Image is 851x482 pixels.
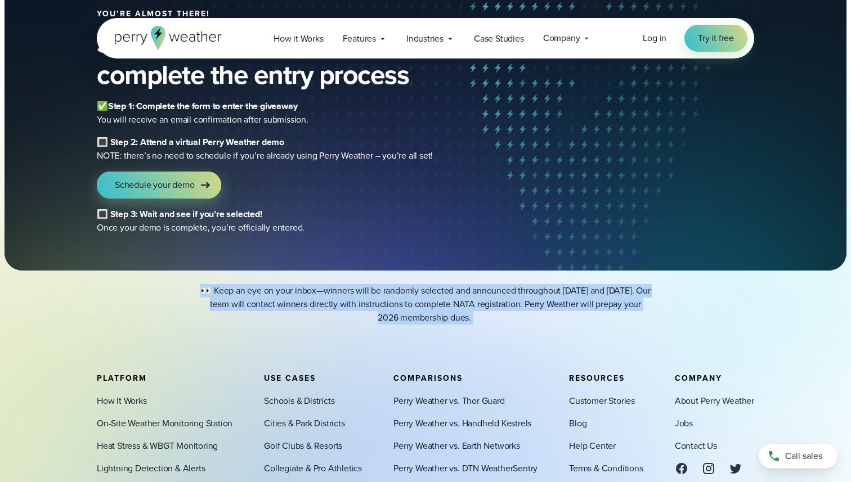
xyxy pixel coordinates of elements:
span: Company [675,372,722,384]
a: Cities & Park Districts [264,417,344,430]
a: On-Site Weather Monitoring Station [97,417,232,430]
span: Platform [97,372,147,384]
a: Heat Stress & WBGT Monitoring [97,439,218,453]
a: Help Center [569,439,616,453]
p: NOTE: there’s no need to schedule if you’re already using Perry Weather – you’re all set! [97,136,547,163]
a: How it Works [264,27,333,50]
b: 🔳 Step 2: Attend a virtual Perry Weather demo [97,136,284,148]
h2: Schedule a demo to complete the entry process [97,28,585,91]
a: Collegiate & Pro Athletics [264,462,362,475]
s: Step 1: Complete the form to enter the giveaway [108,100,298,112]
a: About Perry Weather [675,394,754,408]
span: Use Cases [264,372,316,384]
a: Try it free [684,25,747,52]
a: Perry Weather vs. Handheld Kestrels [393,417,531,430]
h2: You’re almost there! [97,10,585,19]
span: Log in [643,31,666,44]
p: 👀 Keep an eye on your inbox—winners will be randomly selected and announced throughout [DATE] and... [200,284,651,325]
a: Customer Stories [569,394,635,408]
span: Call sales [785,449,822,463]
b: 🔳 Step 3: Wait and see if you’re selected! [97,208,262,220]
span: Company [543,31,580,45]
span: Features [343,32,376,46]
a: Blog [569,417,586,430]
b: ✅ [97,100,108,112]
a: Jobs [675,417,693,430]
a: How It Works [97,394,147,408]
a: Case Studies [464,27,534,50]
p: You will receive an email confirmation after submission. [97,100,547,127]
a: Perry Weather vs. DTN WeatherSentry [393,462,538,475]
span: Resources [569,372,625,384]
a: Perry Weather vs. Earth Networks [393,439,520,453]
span: Case Studies [474,32,524,46]
p: Once your demo is complete, you’re officially entered. [97,208,547,235]
span: Try it free [698,31,734,45]
a: Log in [643,31,666,45]
a: Contact Us [675,439,717,453]
span: How it Works [274,32,324,46]
span: Comparisons [393,372,463,384]
a: Golf Clubs & Resorts [264,439,342,453]
a: Perry Weather vs. Thor Guard [393,394,504,408]
a: Schedule your demo [97,172,221,199]
a: Call sales [759,444,837,469]
a: Lightning Detection & Alerts [97,462,205,475]
span: Industries [406,32,444,46]
span: Schedule your demo [115,178,194,192]
a: Terms & Conditions [569,462,643,475]
a: Schools & Districts [264,394,334,408]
